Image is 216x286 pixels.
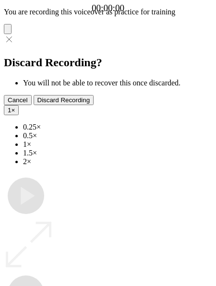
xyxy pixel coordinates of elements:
button: 1× [4,105,19,115]
li: 1× [23,140,212,149]
button: Cancel [4,95,32,105]
li: 0.5× [23,131,212,140]
li: 2× [23,157,212,166]
a: 00:00:00 [92,3,124,13]
li: You will not be able to recover this once discarded. [23,79,212,87]
li: 1.5× [23,149,212,157]
li: 0.25× [23,123,212,131]
p: You are recording this voiceover as practice for training [4,8,212,16]
button: Discard Recording [34,95,94,105]
span: 1 [8,107,11,114]
h2: Discard Recording? [4,56,212,69]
